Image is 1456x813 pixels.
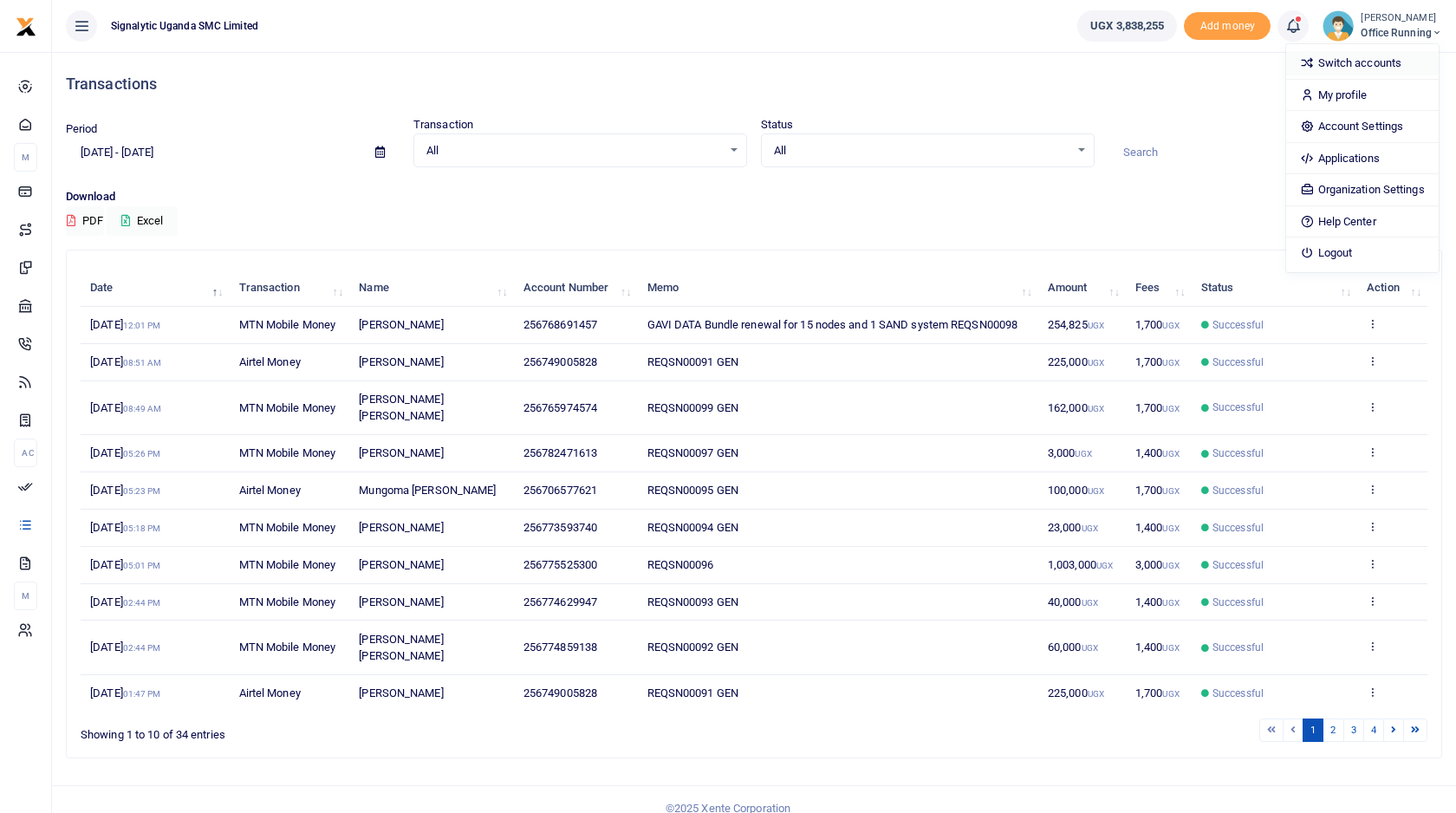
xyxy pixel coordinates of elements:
[1184,12,1271,41] li: Toup your wallet
[229,270,349,307] th: Transaction: activate to sort column ascending
[81,270,229,307] th: Date: activate to sort column descending
[1162,449,1179,459] small: UGX
[123,561,161,570] small: 05:01 PM
[647,641,738,654] span: REQSN00092 GEN
[66,75,1442,94] h4: Transactions
[1048,484,1104,497] span: 100,000
[90,595,160,608] span: [DATE]
[1162,689,1179,699] small: UGX
[1212,640,1264,655] span: Successful
[1361,25,1442,41] span: Office Running
[523,558,597,571] span: 256775525300
[647,446,738,459] span: REQSN00097 GEN
[16,19,36,32] a: logo-small logo-large logo-large
[1096,561,1113,570] small: UGX
[1088,486,1104,496] small: UGX
[90,641,160,654] span: [DATE]
[1135,558,1180,571] span: 3,000
[14,582,37,610] li: M
[359,484,496,497] span: Mungoma [PERSON_NAME]
[523,686,597,699] span: 256749005828
[1184,12,1271,41] span: Add money
[1088,689,1104,699] small: UGX
[1162,358,1179,367] small: UGX
[1323,10,1442,42] a: profile-user [PERSON_NAME] Office Running
[1048,641,1098,654] span: 60,000
[123,689,161,699] small: 01:47 PM
[123,486,161,496] small: 05:23 PM
[239,686,301,699] span: Airtel Money
[66,138,361,167] input: select period
[1212,557,1264,573] span: Successful
[1048,401,1104,414] span: 162,000
[1082,524,1098,533] small: UGX
[1162,486,1179,496] small: UGX
[123,643,161,653] small: 02:44 PM
[123,358,162,367] small: 08:51 AM
[1135,484,1180,497] span: 1,700
[1077,10,1177,42] a: UGX 3,838,255
[637,270,1037,307] th: Memo: activate to sort column ascending
[1286,178,1438,202] a: Organization Settings
[1135,318,1180,331] span: 1,700
[1286,241,1438,265] a: Logout
[359,558,443,571] span: [PERSON_NAME]
[647,521,738,534] span: REQSN00094 GEN
[16,16,36,37] img: logo-small
[523,521,597,534] span: 256773593740
[1048,595,1098,608] span: 40,000
[1162,598,1179,608] small: UGX
[90,521,160,534] span: [DATE]
[1088,321,1104,330] small: UGX
[81,717,635,744] div: Showing 1 to 10 of 34 entries
[1082,598,1098,608] small: UGX
[1184,18,1271,31] a: Add money
[523,595,597,608] span: 256774629947
[1212,686,1264,701] span: Successful
[1286,210,1438,234] a: Help Center
[1048,355,1104,368] span: 225,000
[1286,83,1438,107] a: My profile
[239,401,336,414] span: MTN Mobile Money
[1286,114,1438,139] a: Account Settings
[523,641,597,654] span: 256774859138
[1286,51,1438,75] a: Switch accounts
[774,142,1069,159] span: All
[1038,270,1126,307] th: Amount: activate to sort column ascending
[14,439,37,467] li: Ac
[1162,524,1179,533] small: UGX
[647,558,714,571] span: REQSN00096
[647,355,738,368] span: REQSN00091 GEN
[1070,10,1184,42] li: Wallet ballance
[523,401,597,414] span: 256765974574
[1212,400,1264,415] span: Successful
[1303,719,1323,742] a: 1
[1162,643,1179,653] small: UGX
[1126,270,1192,307] th: Fees: activate to sort column ascending
[349,270,513,307] th: Name: activate to sort column ascending
[1048,558,1113,571] span: 1,003,000
[523,446,597,459] span: 256782471613
[123,449,161,459] small: 05:26 PM
[14,143,37,172] li: M
[66,206,104,236] button: PDF
[239,318,336,331] span: MTN Mobile Money
[1357,270,1427,307] th: Action: activate to sort column ascending
[90,355,161,368] span: [DATE]
[426,142,722,159] span: All
[90,318,160,331] span: [DATE]
[1323,10,1354,42] img: profile-user
[123,598,161,608] small: 02:44 PM
[1135,641,1180,654] span: 1,400
[1212,483,1264,498] span: Successful
[1192,270,1357,307] th: Status: activate to sort column ascending
[239,484,301,497] span: Airtel Money
[239,521,336,534] span: MTN Mobile Money
[647,686,738,699] span: REQSN00091 GEN
[1048,521,1098,534] span: 23,000
[239,641,336,654] span: MTN Mobile Money
[1048,318,1104,331] span: 254,825
[359,521,443,534] span: [PERSON_NAME]
[66,188,1442,206] p: Download
[1361,11,1442,26] small: [PERSON_NAME]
